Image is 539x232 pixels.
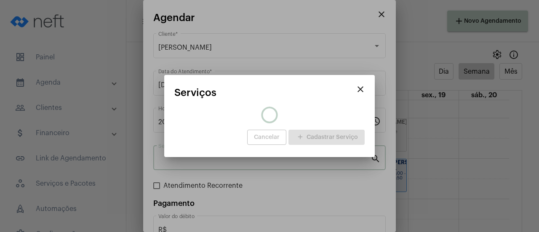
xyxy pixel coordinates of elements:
mat-icon: add [295,132,305,143]
span: Cancelar [254,134,280,140]
span: Cadastrar Serviço [295,134,358,140]
span: Serviços [174,87,216,98]
button: Cadastrar Serviço [288,130,365,145]
button: Cancelar [247,130,286,145]
mat-icon: close [355,84,366,94]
